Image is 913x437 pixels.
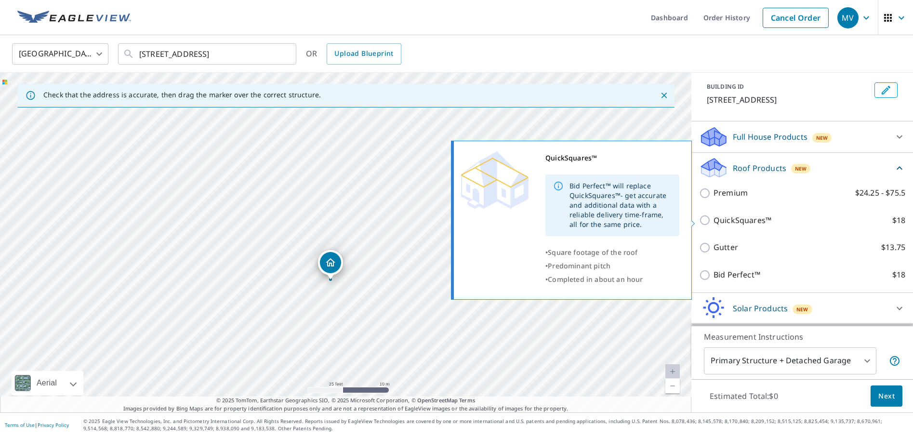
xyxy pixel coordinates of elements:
span: Upload Blueprint [334,48,393,60]
a: Terms of Use [5,422,35,428]
button: Edit building 1 [874,82,898,98]
button: Next [871,385,902,407]
div: Dropped pin, building 1, Residential property, 8487 SW Chelan Ct Tualatin, OR 97062 [318,250,343,280]
p: | [5,422,69,428]
div: Aerial [34,371,60,395]
button: Close [658,89,670,102]
div: OR [306,43,401,65]
span: Next [878,390,895,402]
a: Upload Blueprint [327,43,401,65]
p: Check that the address is accurate, then drag the marker over the correct structure. [43,91,321,99]
p: QuickSquares™ [714,214,771,226]
a: Current Level 20, Zoom In Disabled [665,364,680,379]
div: QuickSquares™ [545,151,679,165]
div: [GEOGRAPHIC_DATA] [12,40,108,67]
p: Roof Products [733,162,786,174]
span: Your report will include the primary structure and a detached garage if one exists. [889,355,900,367]
img: EV Logo [17,11,131,25]
p: $18 [892,269,905,281]
span: Square footage of the roof [548,248,637,257]
a: Terms [459,397,475,404]
div: Solar ProductsNew [699,297,905,320]
p: Premium [714,187,748,199]
a: Privacy Policy [38,422,69,428]
div: • [545,273,679,286]
div: Full House ProductsNew [699,125,905,148]
input: Search by address or latitude-longitude [139,40,277,67]
p: Gutter [714,241,738,253]
div: Bid Perfect™ will replace QuickSquares™- get accurate and additional data with a reliable deliver... [569,177,672,233]
div: MV [837,7,859,28]
p: Full House Products [733,131,807,143]
p: BUILDING ID [707,82,744,91]
p: Estimated Total: $0 [702,385,786,407]
p: © 2025 Eagle View Technologies, Inc. and Pictometry International Corp. All Rights Reserved. Repo... [83,418,908,432]
img: Premium [461,151,529,209]
p: $13.75 [881,241,905,253]
div: • [545,246,679,259]
p: [STREET_ADDRESS] [707,94,871,106]
span: © 2025 TomTom, Earthstar Geographics SIO, © 2025 Microsoft Corporation, © [216,397,475,405]
div: Primary Structure + Detached Garage [704,347,876,374]
span: Predominant pitch [548,261,610,270]
div: • [545,259,679,273]
a: OpenStreetMap [417,397,458,404]
p: Solar Products [733,303,788,314]
a: Current Level 20, Zoom Out [665,379,680,393]
div: Roof ProductsNew [699,157,905,179]
p: Measurement Instructions [704,331,900,343]
div: Aerial [12,371,83,395]
p: Bid Perfect™ [714,269,760,281]
span: New [795,165,807,172]
p: $18 [892,214,905,226]
p: $24.25 - $75.5 [855,187,905,199]
span: Completed in about an hour [548,275,643,284]
span: New [816,134,828,142]
a: Cancel Order [763,8,829,28]
span: New [796,305,808,313]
